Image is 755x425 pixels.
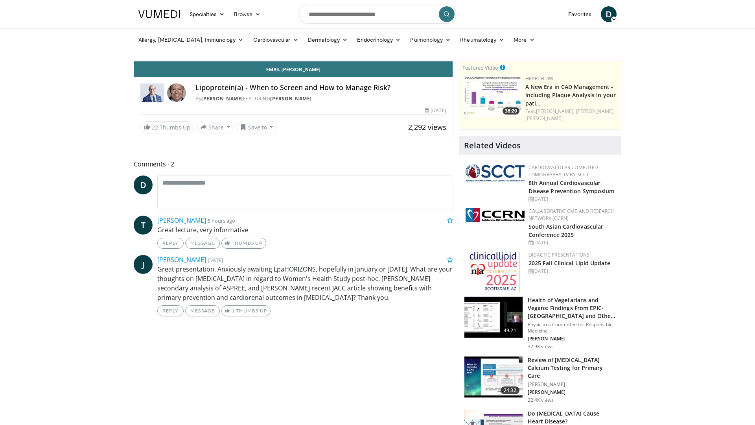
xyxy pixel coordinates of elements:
a: Reply [157,238,184,249]
span: 24:32 [501,386,519,394]
a: J [134,255,153,274]
a: Favorites [563,6,596,22]
small: [DATE] [208,257,223,264]
img: d65bce67-f81a-47c5-b47d-7b8806b59ca8.jpg.150x105_q85_autocrop_double_scale_upscale_version-0.2.jpg [470,251,520,293]
a: Cardiovascular Computed Tomography TV by SCCT [528,164,598,178]
a: Dermatology [303,32,353,48]
div: [DATE] [528,268,615,275]
div: Didactic Presentations [528,251,615,259]
span: 2,292 views [408,122,446,132]
img: a04ee3ba-8487-4636-b0fb-5e8d268f3737.png.150x105_q85_autocrop_double_scale_upscale_version-0.2.png [466,208,525,222]
a: Browse [229,6,265,22]
input: Search topics, interventions [299,5,456,24]
a: 38:20 [462,75,521,116]
a: Endocrinology [352,32,405,48]
a: 1 Thumbs Up [221,305,271,316]
small: Featured Video [462,64,498,71]
a: [PERSON_NAME] [270,95,312,102]
a: Collaborative CME and Research Network (CCRN) [528,208,615,222]
img: 738d0e2d-290f-4d89-8861-908fb8b721dc.150x105_q85_crop-smart_upscale.jpg [462,75,521,116]
img: VuMedi Logo [138,10,180,18]
div: [DATE] [425,107,446,114]
div: Feat. [525,108,618,122]
p: [PERSON_NAME] [528,389,616,395]
div: [DATE] [528,196,615,203]
p: [PERSON_NAME] [528,381,616,388]
a: South Asian Cardiovascular Conference 2025 [528,223,604,238]
a: Thumbs Up [221,238,266,249]
a: Message [185,238,220,249]
p: [PERSON_NAME] [528,336,616,342]
button: Share [197,121,234,133]
h4: Related Videos [464,141,521,150]
img: Avatar [167,83,186,102]
img: 51a70120-4f25-49cc-93a4-67582377e75f.png.150x105_q85_autocrop_double_scale_upscale_version-0.2.png [466,164,525,181]
span: Comments 2 [134,159,453,169]
span: 1 [232,308,235,314]
a: Allergy, [MEDICAL_DATA], Immunology [134,32,249,48]
a: Specialties [185,6,229,22]
a: [PERSON_NAME], [576,108,615,115]
a: 8th Annual Cardiovascular Disease Prevention Symposium [528,179,615,195]
a: [PERSON_NAME] [201,95,243,102]
a: Pulmonology [405,32,455,48]
img: 606f2b51-b844-428b-aa21-8c0c72d5a896.150x105_q85_crop-smart_upscale.jpg [464,297,523,338]
a: A New Era in CAD Management - including Plaque Analysis in your pati… [525,83,616,107]
div: By FEATURING [195,95,446,102]
a: Cardiovascular [249,32,303,48]
img: Dr. Robert S. Rosenson [140,83,164,102]
a: More [509,32,539,48]
a: D [134,176,153,194]
a: [PERSON_NAME] [157,255,206,264]
p: Physicians Committee for Responsible Medicine [528,322,616,334]
a: 24:32 Review of [MEDICAL_DATA] Calcium Testing for Primary Care [PERSON_NAME] [PERSON_NAME] 22.4K... [464,356,616,403]
a: Heartflow [525,75,554,82]
span: 49:21 [501,327,519,334]
a: 49:21 Health of Vegetarians and Vegans: Findings From EPIC-[GEOGRAPHIC_DATA] and Othe… Physicians... [464,296,616,350]
div: [DATE] [528,239,615,246]
p: 32.9K views [528,344,554,350]
p: Great presentation. Anxiously awaiting LpaHORIZONS, hopefully in January or [DATE]. What are your... [157,264,453,302]
button: Save to [237,121,277,133]
h3: Health of Vegetarians and Vegans: Findings From EPIC-[GEOGRAPHIC_DATA] and Othe… [528,296,616,320]
a: [PERSON_NAME] [525,115,563,122]
a: 22 Thumbs Up [140,121,194,133]
a: D [601,6,617,22]
small: 5 hours ago [208,217,235,224]
p: 22.4K views [528,397,554,403]
a: [PERSON_NAME] [157,216,206,225]
h4: Lipoprotein(a) - When to Screen and How to Manage Risk? [195,83,446,92]
span: 22 [152,124,158,131]
a: Email [PERSON_NAME] [134,61,453,77]
a: Message [185,305,220,316]
a: Rheumatology [455,32,509,48]
h3: Review of [MEDICAL_DATA] Calcium Testing for Primary Care [528,356,616,380]
span: 38:20 [503,107,519,115]
a: 2025 Fall Clinical Lipid Update [528,259,610,267]
img: f4af32e0-a3f3-4dd9-8ed6-e543ca885e6d.150x105_q85_crop-smart_upscale.jpg [464,357,523,397]
a: T [134,216,153,235]
a: Reply [157,305,184,316]
p: Great lecture, very informative [157,225,453,235]
a: [PERSON_NAME], [536,108,575,115]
